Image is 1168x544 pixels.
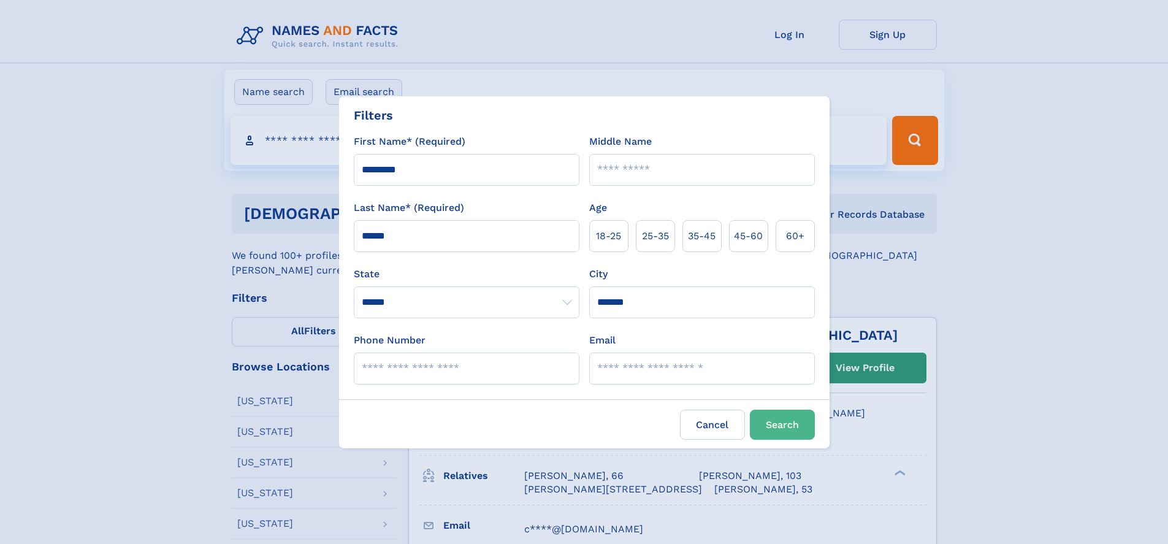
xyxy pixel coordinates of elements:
[589,201,607,215] label: Age
[642,229,669,243] span: 25‑35
[596,229,621,243] span: 18‑25
[750,410,815,440] button: Search
[688,229,716,243] span: 35‑45
[734,229,763,243] span: 45‑60
[680,410,745,440] label: Cancel
[354,201,464,215] label: Last Name* (Required)
[589,333,616,348] label: Email
[786,229,804,243] span: 60+
[354,267,579,282] label: State
[354,134,465,149] label: First Name* (Required)
[589,134,652,149] label: Middle Name
[589,267,608,282] label: City
[354,106,393,125] div: Filters
[354,333,426,348] label: Phone Number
